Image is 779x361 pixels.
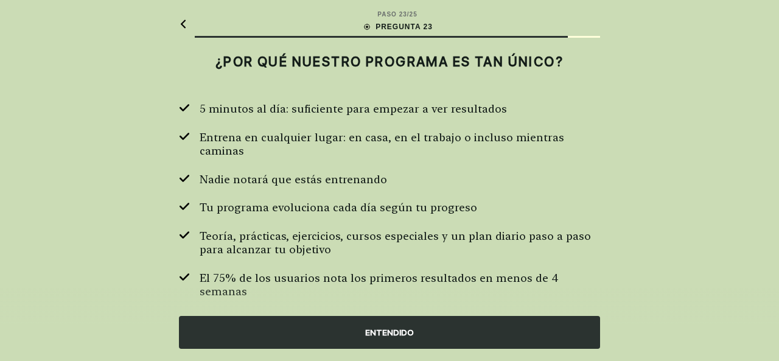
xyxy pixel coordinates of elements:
[200,201,477,215] span: Tu programa evoluciona cada día según tu progreso
[362,21,433,32] div: PREGUNTA 23
[200,102,507,116] span: 5 minutos al día: suficiente para empezar a ver resultados
[200,131,600,158] span: Entrena en cualquier lugar: en casa, en el trabajo o incluso mientras caminas
[200,230,600,257] span: Teoría, prácticas, ejercicios, cursos especiales y un plan diario paso a paso para alcanzar tu ob...
[179,316,600,349] div: ENTENDIDO
[179,54,600,69] h2: ¿POR QUÉ NUESTRO PROGRAMA ES TAN ÚNICO?
[200,173,387,187] span: Nadie notará que estás entrenando
[200,272,600,299] span: El 75% de los usuarios nota los primeros resultados en menos de 4 semanas
[377,10,417,19] div: PASO 23 / 25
